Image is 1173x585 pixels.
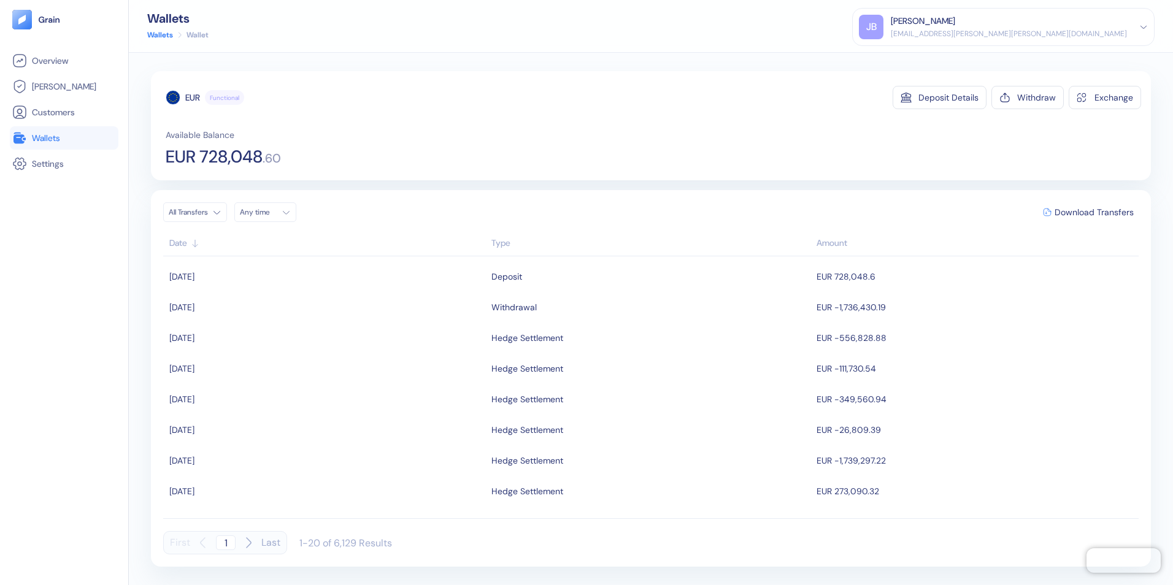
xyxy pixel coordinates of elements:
button: Withdraw [991,86,1064,109]
div: Deposit [491,266,522,287]
span: Settings [32,158,64,170]
td: [DATE] [163,292,488,323]
td: [DATE] [163,353,488,384]
td: [DATE] [163,415,488,445]
a: Wallets [12,131,116,145]
button: Last [261,531,280,554]
div: Withdraw [1017,93,1056,102]
div: Withdrawal [491,297,537,318]
button: Exchange [1069,86,1141,109]
td: [DATE] [163,507,488,537]
span: [PERSON_NAME] [32,80,96,93]
div: [EMAIL_ADDRESS][PERSON_NAME][PERSON_NAME][DOMAIN_NAME] [891,28,1127,39]
button: First [170,531,190,554]
span: Functional [210,93,239,102]
img: logo-tablet-V2.svg [12,10,32,29]
td: [DATE] [163,476,488,507]
span: . 60 [263,152,281,164]
button: Any time [234,202,296,222]
td: EUR -1,739,297.22 [813,445,1139,476]
div: Hedge Settlement [491,389,563,410]
div: Exchange [1094,93,1133,102]
span: Available Balance [166,129,234,141]
span: Download Transfers [1055,208,1134,216]
td: [DATE] [163,384,488,415]
td: EUR -1,736,430.19 [813,292,1139,323]
div: Hedge Settlement [491,358,563,379]
td: EUR 273,090.32 [813,476,1139,507]
a: Wallets [147,29,173,40]
td: EUR -26,809.39 [813,415,1139,445]
span: EUR 728,048 [166,148,263,166]
span: Wallets [32,132,60,144]
div: EUR [185,91,200,104]
div: 1-20 of 6,129 Results [299,537,392,549]
a: Overview [12,53,116,68]
span: Customers [32,106,75,118]
td: EUR -349,560.94 [813,384,1139,415]
img: logo [38,15,61,24]
span: Overview [32,55,68,67]
td: EUR 728,048.6 [813,261,1139,292]
div: Hedge Settlement [491,450,563,471]
td: [DATE] [163,261,488,292]
div: Wallets [147,12,209,25]
a: Customers [12,105,116,120]
div: Hedge Settlement [491,481,563,502]
div: Hedge Settlement [491,419,563,440]
div: Sort ascending [491,237,810,250]
div: [PERSON_NAME] [891,15,955,28]
td: [DATE] [163,323,488,353]
iframe: Chatra live chat [1086,548,1161,573]
td: EUR 17,630.67 [813,507,1139,537]
td: EUR -111,730.54 [813,353,1139,384]
div: JB [859,15,883,39]
a: [PERSON_NAME] [12,79,116,94]
div: Sort ascending [169,237,485,250]
div: Sort descending [817,237,1133,250]
button: Download Transfers [1038,203,1139,221]
a: Settings [12,156,116,171]
td: EUR -556,828.88 [813,323,1139,353]
div: Deposit Details [918,93,979,102]
td: [DATE] [163,445,488,476]
button: Deposit Details [893,86,986,109]
div: Hedge Settlement [491,327,563,348]
div: Any time [240,207,277,217]
div: Hedge Settlement [491,511,563,532]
